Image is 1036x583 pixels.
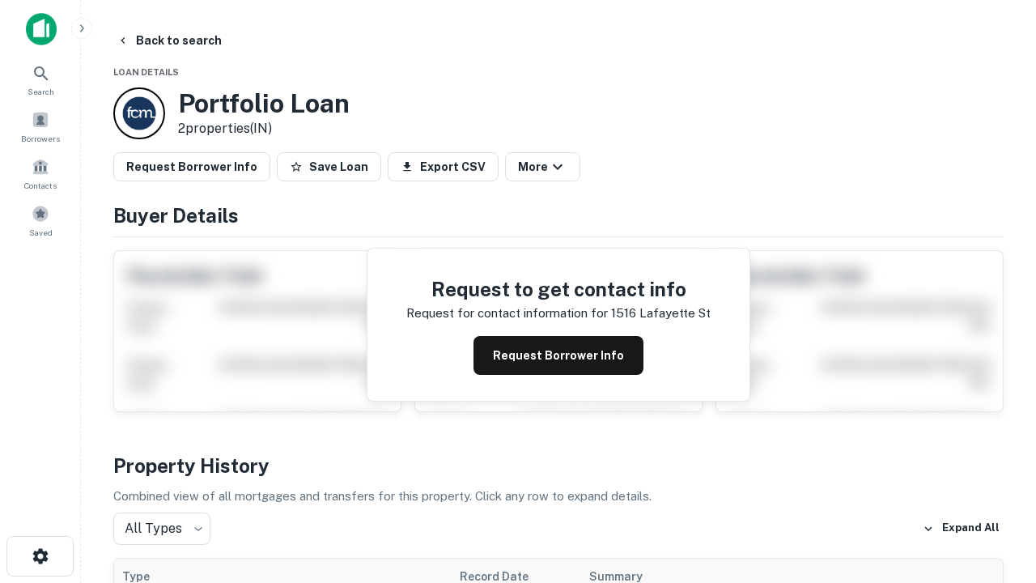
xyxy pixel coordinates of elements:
button: Back to search [110,26,228,55]
a: Search [5,57,76,101]
button: Request Borrower Info [473,336,643,375]
h4: Buyer Details [113,201,1004,230]
div: All Types [113,513,210,545]
p: 1516 lafayette st [611,304,711,323]
button: Save Loan [277,152,381,181]
img: capitalize-icon.png [26,13,57,45]
span: Loan Details [113,67,179,77]
span: Search [28,85,54,98]
button: More [505,152,580,181]
a: Borrowers [5,104,76,148]
p: Request for contact information for [406,304,608,323]
a: Contacts [5,151,76,195]
h4: Request to get contact info [406,274,711,304]
span: Borrowers [21,132,60,145]
p: Combined view of all mortgages and transfers for this property. Click any row to expand details. [113,487,1004,506]
button: Export CSV [388,152,499,181]
iframe: Chat Widget [955,402,1036,479]
span: Saved [29,226,53,239]
h4: Property History [113,451,1004,480]
button: Expand All [919,517,1004,541]
p: 2 properties (IN) [178,119,350,138]
h3: Portfolio Loan [178,88,350,119]
span: Contacts [24,179,57,192]
a: Saved [5,198,76,242]
button: Request Borrower Info [113,152,270,181]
